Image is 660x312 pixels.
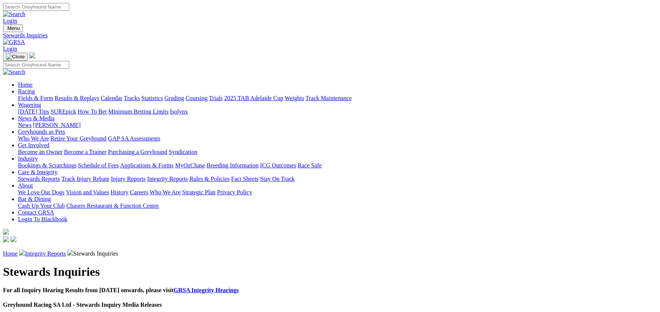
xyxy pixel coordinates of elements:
a: Vision and Values [66,189,109,195]
a: Care & Integrity [18,169,58,175]
a: Careers [130,189,148,195]
a: Who We Are [150,189,181,195]
a: SUREpick [51,108,76,115]
a: Stewards Reports [18,176,60,182]
a: Contact GRSA [18,209,54,216]
a: Who We Are [18,135,49,142]
a: Injury Reports [111,176,146,182]
a: Purchasing a Greyhound [108,149,167,155]
div: Care & Integrity [18,176,657,182]
a: GRSA Integrity Hearings [174,287,239,293]
a: [DATE] Tips [18,108,49,115]
a: MyOzChase [175,162,205,169]
img: Close [6,54,25,60]
h4: Greyhound Racing SA Ltd - Stewards Inquiry Media Releases [3,302,657,308]
img: logo-grsa-white.png [29,52,35,58]
a: Home [3,250,18,257]
a: Home [18,81,33,88]
a: Tracks [124,95,140,101]
a: News [18,122,31,128]
a: Login [3,46,17,52]
a: Login To Blackbook [18,216,67,222]
img: GRSA [3,39,25,46]
a: Syndication [169,149,197,155]
a: Get Involved [18,142,49,148]
a: Industry [18,155,38,162]
input: Search [3,3,69,11]
div: Racing [18,95,657,102]
a: Chasers Restaurant & Function Centre [66,203,159,209]
a: GAP SA Assessments [108,135,161,142]
a: Cash Up Your Club [18,203,65,209]
a: Applications & Forms [120,162,174,169]
a: Coursing [186,95,208,101]
a: [PERSON_NAME] [33,122,80,128]
a: History [110,189,128,195]
img: logo-grsa-white.png [3,229,9,235]
a: Calendar [101,95,122,101]
a: 2025 TAB Adelaide Cup [224,95,283,101]
span: Menu [7,25,20,31]
a: News & Media [18,115,55,121]
b: For all Inquiry Hearing Results from [DATE] onwards, please visit [3,287,239,293]
a: About [18,182,33,189]
a: Results & Replays [55,95,99,101]
a: Integrity Reports [147,176,188,182]
a: Privacy Policy [217,189,252,195]
a: Stay On Track [260,176,294,182]
div: Bar & Dining [18,203,657,209]
a: Fields & Form [18,95,53,101]
a: Racing [18,88,35,95]
a: Schedule of Fees [78,162,119,169]
img: facebook.svg [3,236,9,242]
a: Fact Sheets [231,176,259,182]
div: Wagering [18,108,657,115]
p: Stewards Inquiries [3,250,657,257]
a: Stewards Inquiries [3,32,657,39]
img: chevron-right.svg [19,250,25,256]
a: Minimum Betting Limits [108,108,168,115]
div: About [18,189,657,196]
div: Industry [18,162,657,169]
div: Get Involved [18,149,657,155]
a: Become a Trainer [64,149,107,155]
a: Rules & Policies [189,176,230,182]
img: twitter.svg [10,236,16,242]
a: Breeding Information [207,162,259,169]
div: News & Media [18,122,657,129]
a: Bar & Dining [18,196,51,202]
a: Greyhounds as Pets [18,129,65,135]
a: Bookings & Scratchings [18,162,76,169]
a: Strategic Plan [182,189,216,195]
a: Become an Owner [18,149,62,155]
div: Greyhounds as Pets [18,135,657,142]
a: Trials [209,95,223,101]
input: Search [3,61,69,69]
img: Search [3,11,25,18]
a: Retire Your Greyhound [51,135,107,142]
a: Integrity Reports [25,250,66,257]
a: Grading [165,95,184,101]
a: Statistics [141,95,163,101]
a: Login [3,18,17,24]
a: Isolynx [170,108,188,115]
a: ICG Outcomes [260,162,296,169]
a: Race Safe [297,162,321,169]
a: Track Injury Rebate [61,176,109,182]
h1: Stewards Inquiries [3,265,657,279]
a: Track Maintenance [306,95,352,101]
a: How To Bet [78,108,107,115]
button: Toggle navigation [3,53,28,61]
a: Weights [285,95,304,101]
button: Toggle navigation [3,24,23,32]
a: Wagering [18,102,41,108]
a: We Love Our Dogs [18,189,64,195]
img: chevron-right.svg [67,250,73,256]
img: Search [3,69,25,75]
